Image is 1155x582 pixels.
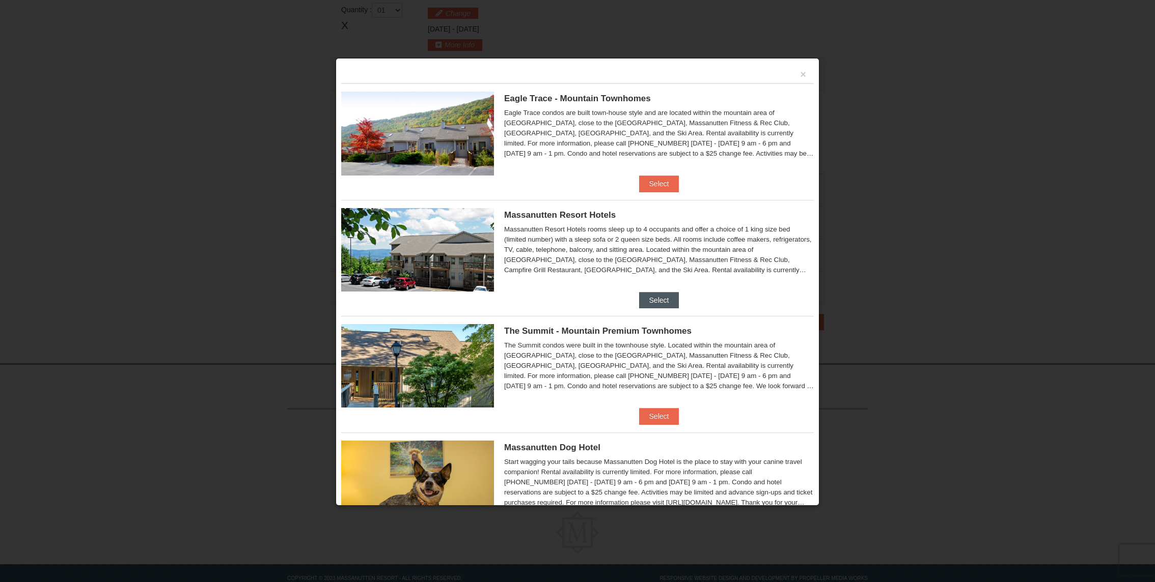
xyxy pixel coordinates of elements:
[504,443,600,452] span: Massanutten Dog Hotel
[504,108,814,159] div: Eagle Trace condos are built town-house style and are located within the mountain area of [GEOGRA...
[504,94,651,103] span: Eagle Trace - Mountain Townhomes
[504,457,814,508] div: Start wagging your tails because Massanutten Dog Hotel is the place to stay with your canine trav...
[639,176,679,192] button: Select
[639,408,679,424] button: Select
[341,208,494,292] img: 19219026-1-e3b4ac8e.jpg
[341,324,494,408] img: 19219034-1-0eee7e00.jpg
[800,69,806,79] button: ×
[504,340,814,391] div: The Summit condos were built in the townhouse style. Located within the mountain area of [GEOGRAP...
[504,326,692,336] span: The Summit - Mountain Premium Townhomes
[639,292,679,308] button: Select
[504,224,814,275] div: Massanutten Resort Hotels rooms sleep up to 4 occupants and offer a choice of 1 king size bed (li...
[341,92,494,175] img: 19218983-1-9b289e55.jpg
[341,441,494,524] img: 27428181-5-81c892a3.jpg
[504,210,616,220] span: Massanutten Resort Hotels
